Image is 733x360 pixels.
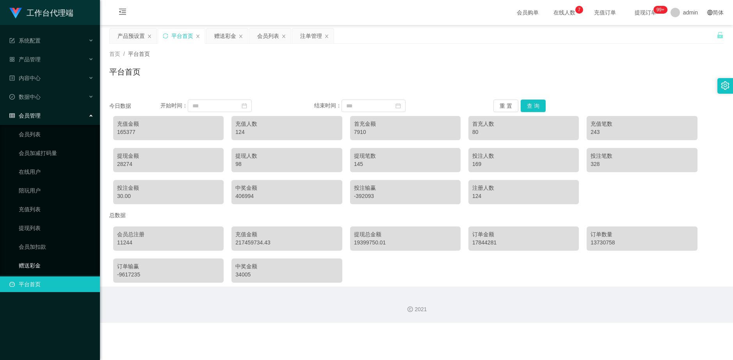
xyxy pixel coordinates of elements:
div: 30.00 [117,192,220,200]
span: 数据中心 [9,94,41,100]
button: 重 置 [493,100,518,112]
i: 图标: appstore-o [9,57,15,62]
div: 投注金额 [117,184,220,192]
h1: 平台首页 [109,66,141,78]
div: -392093 [354,192,457,200]
i: 图标: copyright [407,307,413,312]
span: 首页 [109,51,120,57]
div: 243 [591,128,693,136]
i: 图标: global [707,10,713,15]
div: 提现人数 [235,152,338,160]
div: 产品预设置 [117,29,145,43]
i: 图标: calendar [242,103,247,109]
i: 图标: menu-fold [109,0,136,25]
div: 充值金额 [117,120,220,128]
div: 今日数据 [109,102,160,110]
i: 图标: calendar [395,103,401,109]
div: 平台首页 [171,29,193,43]
div: 28274 [117,160,220,168]
span: 平台首页 [128,51,150,57]
div: 169 [472,160,575,168]
div: 13730758 [591,239,693,247]
a: 工作台代理端 [9,9,73,16]
a: 陪玩用户 [19,183,94,198]
div: 会员总注册 [117,230,220,239]
span: 结束时间： [314,102,342,109]
sup: 1095 [653,6,667,14]
div: 投注笔数 [591,152,693,160]
div: 中奖金额 [235,262,338,271]
a: 图标: dashboard平台首页 [9,276,94,292]
div: 订单输赢 [117,262,220,271]
div: 34005 [235,271,338,279]
div: 7910 [354,128,457,136]
i: 图标: close [238,34,243,39]
div: 会员列表 [257,29,279,43]
span: 在线人数 [550,10,579,15]
div: 提现笔数 [354,152,457,160]
div: 订单数量 [591,230,693,239]
button: 查 询 [521,100,546,112]
i: 图标: form [9,38,15,43]
div: 145 [354,160,457,168]
div: 注册人数 [472,184,575,192]
div: 投注人数 [472,152,575,160]
a: 会员加减打码量 [19,145,94,161]
span: 内容中心 [9,75,41,81]
div: -9617235 [117,271,220,279]
i: 图标: check-circle-o [9,94,15,100]
i: 图标: close [147,34,152,39]
div: 中奖金额 [235,184,338,192]
span: 系统配置 [9,37,41,44]
i: 图标: close [324,34,329,39]
div: 首充人数 [472,120,575,128]
div: 217459734.43 [235,239,338,247]
div: 提现金额 [117,152,220,160]
span: 提现订单 [631,10,660,15]
div: 总数据 [109,208,724,223]
div: 328 [591,160,693,168]
div: 124 [472,192,575,200]
i: 图标: unlock [717,32,724,39]
a: 在线用户 [19,164,94,180]
span: 产品管理 [9,56,41,62]
i: 图标: setting [721,81,729,90]
div: 98 [235,160,338,168]
i: 图标: profile [9,75,15,81]
div: 充值笔数 [591,120,693,128]
span: 会员管理 [9,112,41,119]
div: 406994 [235,192,338,200]
div: 注单管理 [300,29,322,43]
div: 赠送彩金 [214,29,236,43]
div: 首充金额 [354,120,457,128]
img: logo.9652507e.png [9,8,22,19]
i: 图标: table [9,113,15,118]
p: 7 [578,6,581,14]
h1: 工作台代理端 [27,0,73,25]
div: 165377 [117,128,220,136]
a: 充值列表 [19,201,94,217]
i: 图标: close [281,34,286,39]
div: 提现总金额 [354,230,457,239]
div: 19399750.01 [354,239,457,247]
i: 图标: close [196,34,200,39]
div: 充值金额 [235,230,338,239]
div: 80 [472,128,575,136]
span: 开始时间： [160,102,188,109]
div: 17844281 [472,239,575,247]
a: 提现列表 [19,220,94,236]
div: 2021 [106,305,727,314]
div: 11244 [117,239,220,247]
div: 充值人数 [235,120,338,128]
span: / [123,51,125,57]
span: 充值订单 [590,10,620,15]
sup: 7 [575,6,583,14]
div: 124 [235,128,338,136]
a: 赠送彩金 [19,258,94,273]
div: 订单金额 [472,230,575,239]
a: 会员列表 [19,127,94,142]
a: 会员加扣款 [19,239,94,255]
div: 投注输赢 [354,184,457,192]
i: 图标: sync [163,33,168,39]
